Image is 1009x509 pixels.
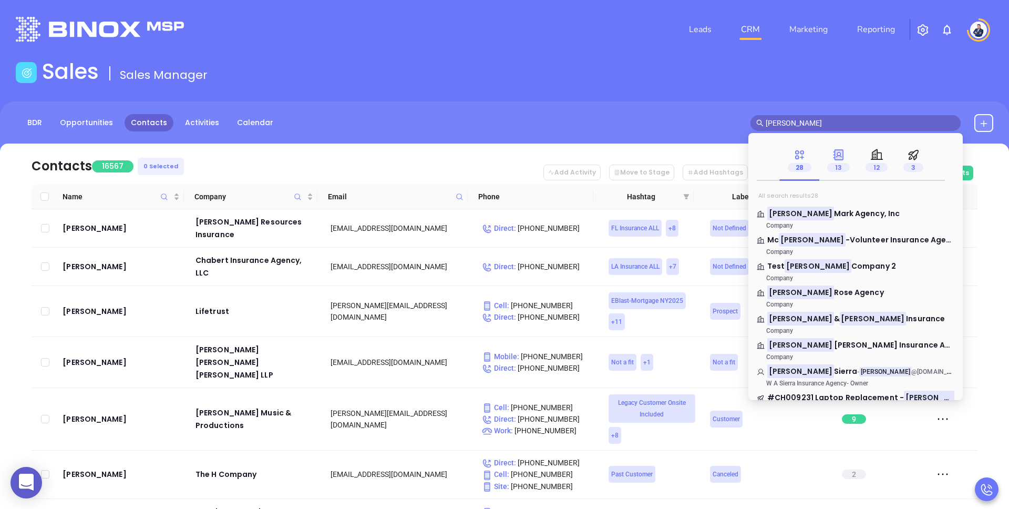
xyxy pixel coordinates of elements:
[685,19,716,40] a: Leads
[757,340,954,345] p: Walter O Rogers Insurance Agency LLC
[842,470,866,479] span: 2
[331,300,468,323] div: [PERSON_NAME][EMAIL_ADDRESS][DOMAIN_NAME]
[54,114,119,131] a: Opportunities
[482,402,594,413] p: [PHONE_NUMBER]
[941,24,953,36] img: iconNotification
[63,468,181,481] div: [PERSON_NAME]
[331,357,468,368] div: [EMAIL_ADDRESS][DOMAIN_NAME]
[840,312,907,325] mark: [PERSON_NAME]
[834,313,840,324] span: &
[63,305,181,318] div: [PERSON_NAME]
[834,287,884,298] span: Rose Agency
[63,413,181,425] div: [PERSON_NAME]
[482,301,509,310] span: Cell :
[482,222,594,234] p: [PHONE_NUMBER]
[866,163,888,172] span: 12
[767,235,779,245] span: Mc
[195,254,316,279] a: Chabert Insurance Agency, LLC
[195,305,316,318] div: Lifetrust
[331,222,468,234] div: [EMAIL_ADDRESS][DOMAIN_NAME]
[681,189,692,205] span: filter
[757,392,954,398] p: #CH009231 Laptop Replacement - Walter Hauser
[766,117,955,129] input: Search…
[779,233,846,246] mark: [PERSON_NAME]
[842,414,866,424] span: 9
[63,222,181,235] div: [PERSON_NAME]
[767,312,834,325] mark: [PERSON_NAME]
[757,261,954,266] p: Test Walter Company 2
[611,261,660,272] span: LA Insurance ALL
[757,261,954,282] a: Test[PERSON_NAME]Company 2Company
[903,163,923,172] span: 3
[859,367,911,377] mark: [PERSON_NAME]
[683,194,689,200] span: filter
[611,430,619,441] span: + 8
[757,366,954,387] a: [PERSON_NAME]Sierra-[PERSON_NAME]@[DOMAIN_NAME]W A Sierra Insurance Agency- Owner
[482,481,594,492] p: [PHONE_NUMBER]
[767,286,834,299] mark: [PERSON_NAME]
[604,191,679,202] span: Hashtag
[669,261,676,272] span: + 7
[195,468,316,481] a: The H Company
[757,340,954,361] a: [PERSON_NAME][PERSON_NAME] Insurance Agency LLCCompany
[194,191,305,202] span: Company
[331,408,468,431] div: [PERSON_NAME][EMAIL_ADDRESS][DOMAIN_NAME]
[757,392,954,413] a: #CH009231 Laptop Replacement -[PERSON_NAME]
[16,17,184,42] img: logo
[713,222,746,234] span: Not Defined
[834,366,858,376] span: Sierra
[482,469,594,480] p: [PHONE_NUMBER]
[195,343,316,381] a: [PERSON_NAME] [PERSON_NAME] [PERSON_NAME] LLP
[970,22,987,38] img: user
[611,357,634,368] span: Not a fit
[757,313,954,334] a: [PERSON_NAME]&[PERSON_NAME]InsuranceCompany
[482,413,594,425] p: [PHONE_NUMBER]
[757,327,914,334] p: Company
[331,469,468,480] div: [EMAIL_ADDRESS][DOMAIN_NAME]
[482,351,594,362] p: [PHONE_NUMBER]
[482,425,594,436] p: [PHONE_NUMBER]
[482,352,519,361] span: Mobile :
[704,191,779,202] span: Label
[757,222,914,229] p: Company
[757,208,954,229] a: [PERSON_NAME]Mark Agency, IncCompany
[911,366,966,376] span: @[DOMAIN_NAME]
[611,222,659,234] span: FL Insurance ALL
[767,364,834,378] mark: [PERSON_NAME]
[757,380,914,387] p: - Owner
[32,157,92,176] div: Contacts
[757,287,954,292] p: Walter Rose Agency
[757,313,954,319] p: Walter & Walter Insurance
[120,67,208,83] span: Sales Manager
[906,313,945,324] span: Insurance
[611,397,693,420] span: Legacy Customer Onsite Included
[63,356,181,369] a: [PERSON_NAME]
[58,185,184,209] th: Name
[827,163,850,172] span: 13
[482,457,594,469] p: [PHONE_NUMBER]
[756,119,764,127] span: search
[468,185,593,209] th: Phone
[331,261,468,272] div: [EMAIL_ADDRESS][DOMAIN_NAME]
[63,191,171,202] span: Name
[785,19,832,40] a: Marketing
[713,357,735,368] span: Not a fit
[482,470,509,479] span: Cell :
[482,262,516,271] span: Direct :
[611,469,653,480] span: Past Customer
[757,353,914,361] p: Company
[184,185,318,209] th: Company
[195,216,316,241] a: [PERSON_NAME] Resources Insurance
[482,426,513,435] span: Work :
[195,406,316,432] div: [PERSON_NAME] Music & Productions
[757,287,954,308] a: [PERSON_NAME]Rose AgencyCompany
[63,260,181,273] a: [PERSON_NAME]
[668,222,676,234] span: + 8
[643,357,651,368] span: + 1
[482,261,594,272] p: [PHONE_NUMBER]
[758,191,818,200] span: All search results 28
